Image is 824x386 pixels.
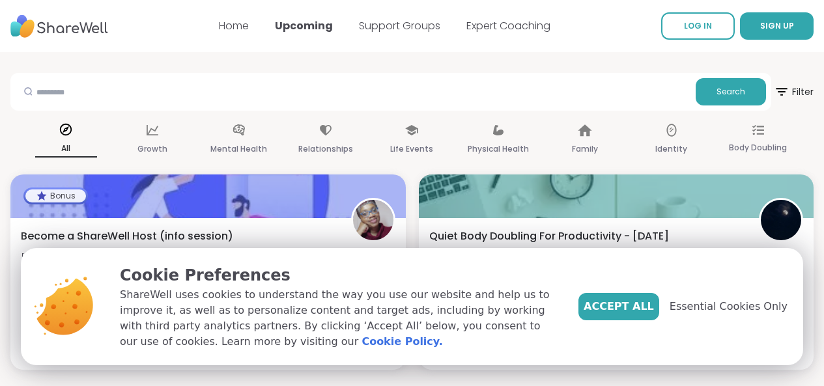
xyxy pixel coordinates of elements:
a: Cookie Policy. [362,334,442,350]
span: Essential Cookies Only [670,299,788,314]
button: Search [696,78,766,105]
a: Expert Coaching [466,18,550,33]
p: ShareWell uses cookies to understand the way you use our website and help us to improve it, as we... [120,287,558,350]
a: Home [219,18,249,33]
p: Identity [655,141,687,157]
p: Family [572,141,598,157]
img: Mpumi [353,200,393,240]
p: All [35,141,97,158]
button: Accept All [578,293,659,320]
span: LOG IN [684,20,712,31]
span: Filter [774,76,814,107]
span: Quiet Body Doubling For Productivity - [DATE] [429,228,669,244]
p: Relationships [298,141,353,157]
p: Body Doubling [729,140,787,156]
span: SIGN UP [760,20,794,31]
a: Upcoming [275,18,333,33]
a: LOG IN [661,12,735,40]
p: Cookie Preferences [120,264,558,287]
button: SIGN UP [740,12,814,40]
span: Accept All [584,299,654,314]
p: Physical Health [468,141,529,157]
button: Filter [774,73,814,111]
span: Become a ShareWell Host (info session) [21,228,233,244]
p: Mental Health [210,141,267,157]
a: Support Groups [359,18,440,33]
span: Search [717,86,745,98]
img: QueenOfTheNight [761,200,801,240]
p: Growth [137,141,167,157]
div: Bonus [25,189,86,202]
p: Life Events [390,141,433,157]
img: ShareWell Nav Logo [10,8,108,44]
